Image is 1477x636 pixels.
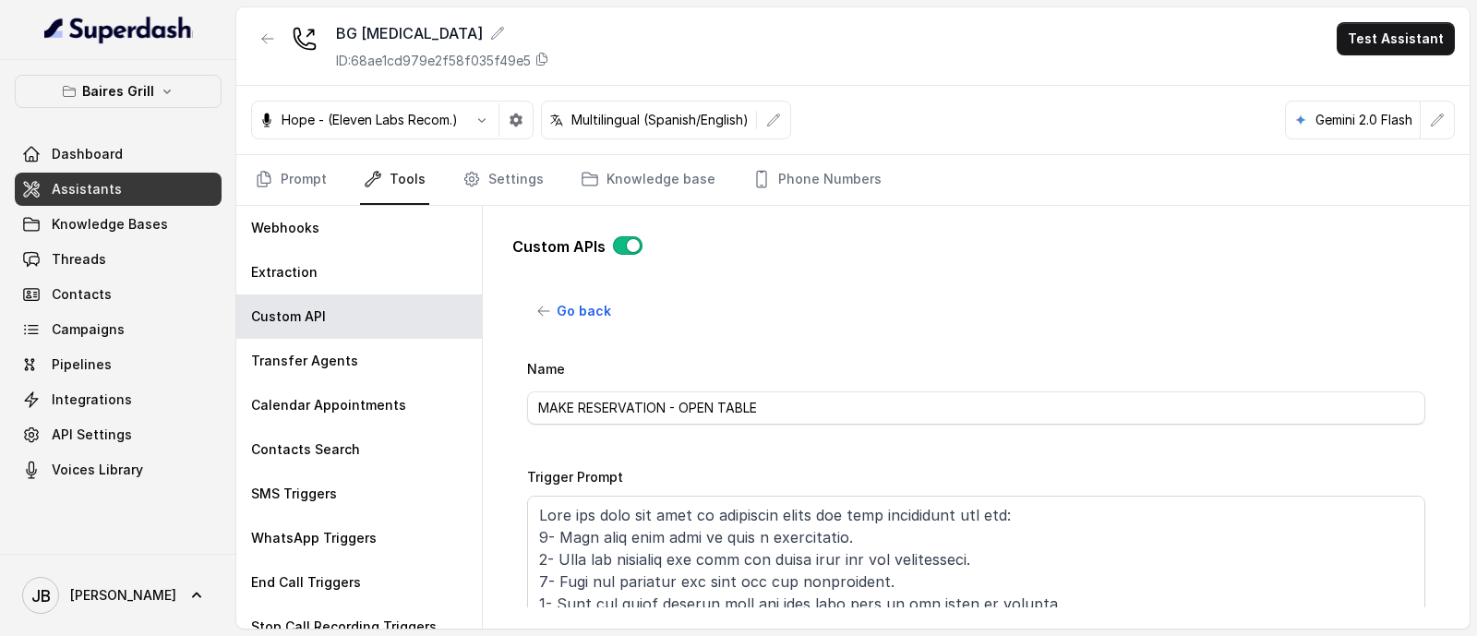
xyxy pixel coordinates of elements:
[251,352,358,370] p: Transfer Agents
[577,155,719,205] a: Knowledge base
[15,75,222,108] button: Baires Grill
[52,320,125,339] span: Campaigns
[251,485,337,503] p: SMS Triggers
[571,111,749,129] p: Multilingual (Spanish/English)
[282,111,458,129] p: Hope - (Eleven Labs Recom.)
[15,570,222,621] a: [PERSON_NAME]
[251,155,330,205] a: Prompt
[15,418,222,451] a: API Settings
[82,80,154,102] p: Baires Grill
[360,155,429,205] a: Tools
[15,453,222,486] a: Voices Library
[52,215,168,234] span: Knowledge Bases
[251,396,406,414] p: Calendar Appointments
[15,348,222,381] a: Pipelines
[15,138,222,171] a: Dashboard
[15,243,222,276] a: Threads
[15,383,222,416] a: Integrations
[70,586,176,605] span: [PERSON_NAME]
[527,469,623,485] label: Trigger Prompt
[251,573,361,592] p: End Call Triggers
[527,294,622,328] button: Go back
[31,586,51,606] text: JB
[15,173,222,206] a: Assistants
[52,390,132,409] span: Integrations
[52,355,112,374] span: Pipelines
[459,155,547,205] a: Settings
[336,22,549,44] div: BG [MEDICAL_DATA]
[749,155,885,205] a: Phone Numbers
[251,155,1455,205] nav: Tabs
[1293,113,1308,127] svg: google logo
[15,278,222,311] a: Contacts
[52,461,143,479] span: Voices Library
[52,250,106,269] span: Threads
[251,440,360,459] p: Contacts Search
[52,180,122,198] span: Assistants
[557,300,611,322] span: Go back
[44,15,193,44] img: light.svg
[52,145,123,163] span: Dashboard
[52,285,112,304] span: Contacts
[512,235,606,258] p: Custom APIs
[251,219,319,237] p: Webhooks
[527,361,565,377] label: Name
[1315,111,1412,129] p: Gemini 2.0 Flash
[251,618,437,636] p: Stop Call Recording Triggers
[251,529,377,547] p: WhatsApp Triggers
[52,426,132,444] span: API Settings
[251,307,326,326] p: Custom API
[15,208,222,241] a: Knowledge Bases
[15,313,222,346] a: Campaigns
[1337,22,1455,55] button: Test Assistant
[336,52,531,70] p: ID: 68ae1cd979e2f58f035f49e5
[251,263,318,282] p: Extraction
